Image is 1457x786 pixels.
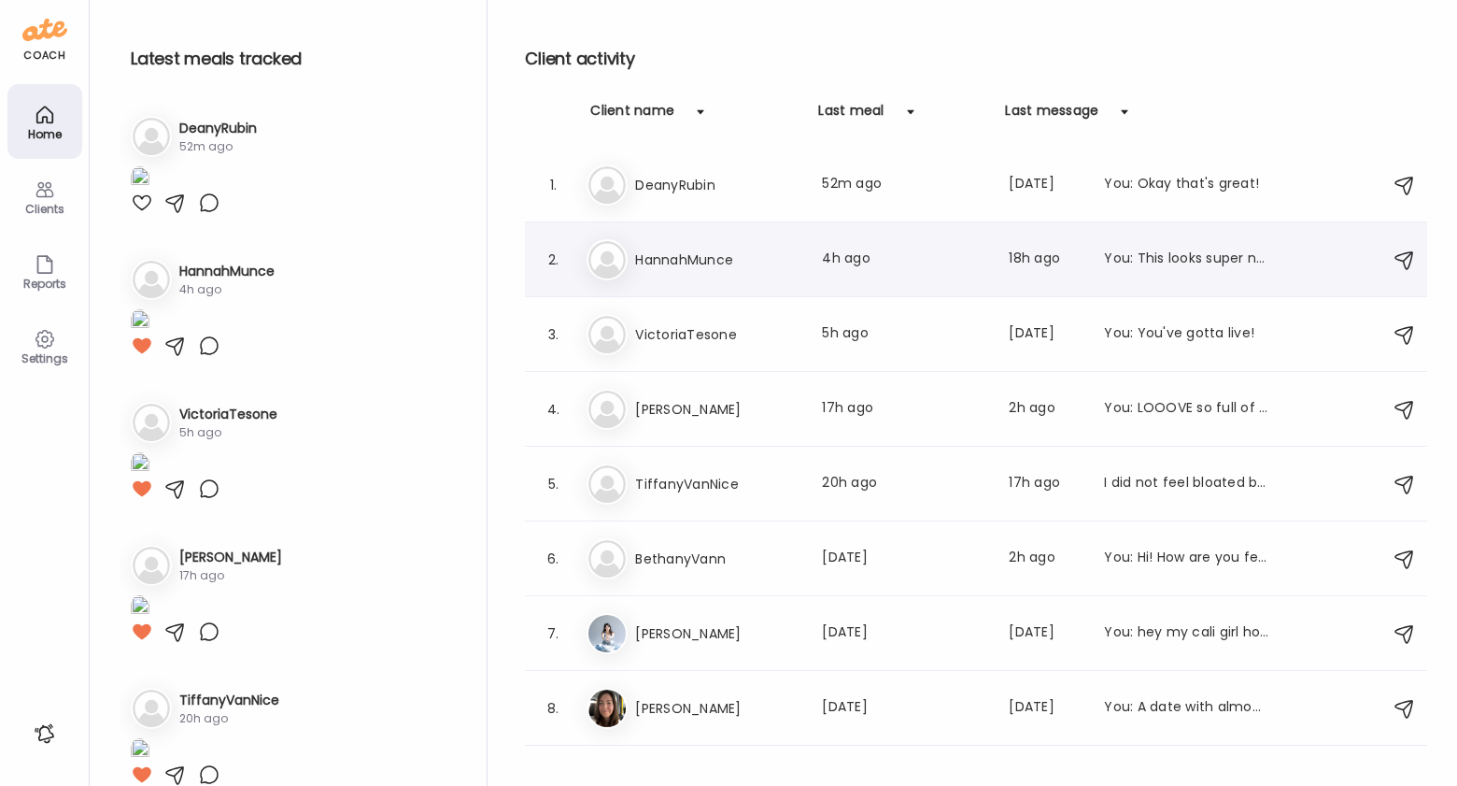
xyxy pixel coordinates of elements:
h3: HannahMunce [635,249,799,271]
div: 7. [542,622,564,645]
img: avatars%2Fg0h3UeSMiaSutOWea2qVtuQrzdp1 [588,615,626,652]
div: 17h ago [179,567,282,584]
h3: VictoriaTesone [179,405,277,424]
div: 1. [542,174,564,196]
img: bg-avatar-default.svg [588,391,626,428]
div: 17h ago [1009,473,1082,495]
div: Client name [590,101,674,131]
img: images%2Fvrxxq8hx67gXpjBZ45R0tDyoZHb2%2FUj7dZI7hagW9PKXGsBN6%2FAqEWw56NaKmB4lx4MzAr_1080 [131,595,149,621]
img: avatars%2FAaUPpAz4UBePyDKK2OMJTfZ0WR82 [588,690,626,727]
img: bg-avatar-default.svg [133,261,170,298]
div: 17h ago [822,398,986,421]
img: images%2FZgJF31Rd8kYhOjF2sNOrWQwp2zj1%2F3w3aMITS55y6AvNd0m9G%2FD4oTFZipjP1PK3KVKRh6_1080 [131,738,149,764]
div: 52m ago [822,174,986,196]
div: [DATE] [1009,323,1082,346]
div: 6. [542,548,564,570]
h2: Client activity [525,45,1427,73]
h3: TiffanyVanNice [635,473,799,495]
div: You: Okay that's great! [1104,174,1268,196]
div: [DATE] [822,622,986,645]
div: [DATE] [1009,697,1082,720]
div: 5h ago [179,424,277,441]
div: 4h ago [822,249,986,271]
div: You: This looks super nourishing, just what you need!! [1104,249,1268,271]
div: 18h ago [1009,249,1082,271]
div: 2h ago [1009,548,1082,570]
div: 3. [542,323,564,346]
div: 8. [542,697,564,720]
div: Clients [11,203,78,215]
h3: HannahMunce [179,262,275,281]
div: You: hey my cali girl hows it going?! [1104,622,1268,645]
img: images%2FmxiqlkSjOLc450HhRStDX6eBpyy2%2Fepor3HUSqh5JXTgS2WfU%2Fn0kA7bTJsjsZcAFkxbfV_1080 [131,452,149,478]
h3: [PERSON_NAME] [179,548,282,567]
div: 20h ago [822,473,986,495]
img: bg-avatar-default.svg [588,166,626,204]
div: [DATE] [822,548,986,570]
img: bg-avatar-default.svg [588,540,626,578]
img: bg-avatar-default.svg [133,547,170,584]
img: ate [22,15,67,45]
div: coach [23,48,65,64]
div: [DATE] [1009,622,1082,645]
div: You: A date with almond butter sounds delicious as a snack sometimes! [1104,697,1268,720]
div: 4h ago [179,281,275,298]
img: bg-avatar-default.svg [588,316,626,353]
img: images%2FT4hpSHujikNuuNlp83B0WiiAjC52%2F3pfR3XKuUzrTFOS4wvr5%2Fl8yhcOEOceTQQBESMuxj_1080 [131,166,149,192]
h3: VictoriaTesone [635,323,799,346]
div: 2h ago [1009,398,1082,421]
div: 2. [542,249,564,271]
div: 5h ago [822,323,986,346]
div: I did not feel bloated but I truly only ate a few bites. Couldn’t stomach more eggs. Haven’t gone... [1104,473,1268,495]
div: 52m ago [179,138,257,155]
div: Home [11,128,78,140]
div: [DATE] [1009,174,1082,196]
div: Reports [11,278,78,290]
div: 5. [542,473,564,495]
img: bg-avatar-default.svg [588,241,626,279]
img: images%2Fkfkzk6vGDOhEU9eo8aJJ3Lraes72%2Fw6uwzLfalierr9O0uAGX%2Fg7BmpXmlDqZ666R6Pcqa_1080 [131,309,149,335]
div: 20h ago [179,710,279,727]
div: You: LOOOVE so full of nutrients! [1104,398,1268,421]
div: Settings [11,352,78,364]
h3: TiffanyVanNice [179,691,279,710]
div: 4. [542,398,564,421]
h3: [PERSON_NAME] [635,697,799,720]
h3: DeanyRubin [179,119,257,138]
img: bg-avatar-default.svg [133,690,170,727]
h3: [PERSON_NAME] [635,622,799,645]
img: bg-avatar-default.svg [133,404,170,441]
h3: DeanyRubin [635,174,799,196]
img: bg-avatar-default.svg [133,118,170,155]
div: [DATE] [822,697,986,720]
h3: BethanyVann [635,548,799,570]
div: You: You've gotta live! [1104,323,1268,346]
h2: Latest meals tracked [131,45,457,73]
div: You: Hi! How are you feeling going into the weekend?? [1104,548,1268,570]
div: Last message [1005,101,1098,131]
h3: [PERSON_NAME] [635,398,799,421]
img: bg-avatar-default.svg [588,465,626,503]
div: Last meal [818,101,884,131]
